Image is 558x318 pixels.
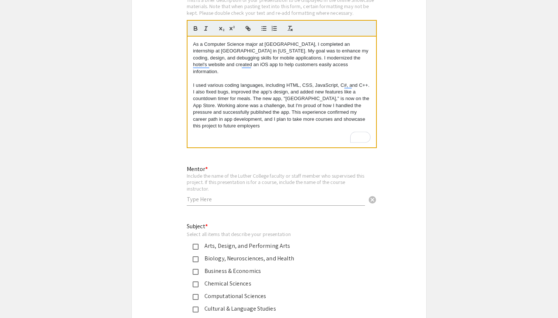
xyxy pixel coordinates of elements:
div: Computational Sciences [199,292,354,301]
div: Arts, Design, and Performing Arts [199,242,354,250]
div: Biology, Neurosciences, and Health [199,254,354,263]
p: I used various coding languages, including HTML, CSS, JavaScript, C#, and C++. I also fixed bugs,... [193,82,371,130]
mat-label: Mentor [187,165,208,173]
button: Clear [365,192,380,207]
div: Chemical Sciences [199,279,354,288]
div: Business & Economics [199,267,354,276]
div: Select all items that describe your presentation [187,231,359,237]
iframe: Chat [6,285,31,312]
span: cancel [368,195,377,204]
input: Type Here [187,195,365,203]
div: To enrich screen reader interactions, please activate Accessibility in Grammarly extension settings [187,37,376,147]
div: Include the name of the Luther College faculty or staff member who supervised this project. If th... [187,172,365,192]
p: As a Computer Science major at [GEOGRAPHIC_DATA], I completed an internship at [GEOGRAPHIC_DATA] ... [193,41,371,75]
div: Cultural & Language Studies [199,304,354,313]
mat-label: Subject [187,222,208,230]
